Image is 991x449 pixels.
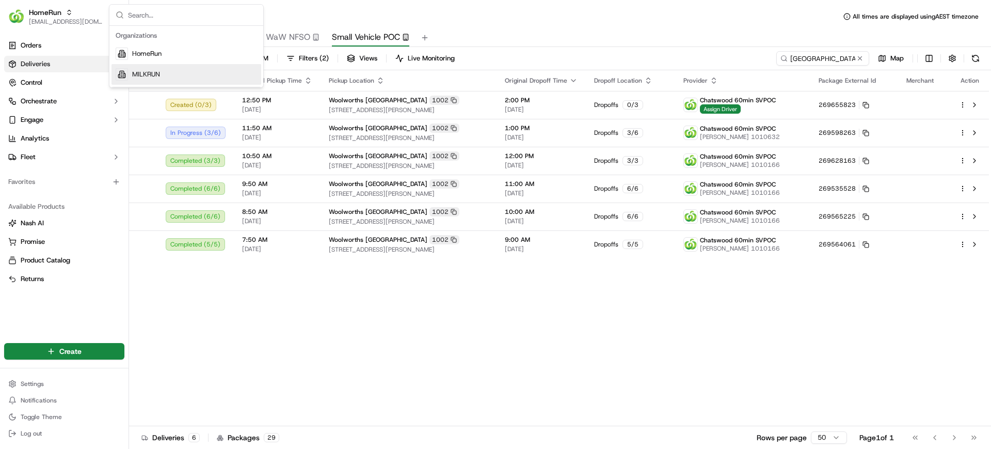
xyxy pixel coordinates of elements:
[968,51,983,66] button: Refresh
[700,133,780,141] span: [PERSON_NAME] 1010632
[505,96,578,104] span: 2:00 PM
[505,152,578,160] span: 12:00 PM
[622,240,643,249] div: 5 / 5
[282,51,333,66] button: Filters(2)
[684,182,697,195] img: ww.png
[594,101,618,109] span: Dropoffs
[8,256,120,265] a: Product Catalog
[4,74,124,91] button: Control
[700,104,741,114] span: Assign Driver
[429,96,459,105] div: 1002
[329,162,488,170] span: [STREET_ADDRESS][PERSON_NAME]
[429,151,459,161] div: 1002
[819,157,869,165] button: 269628163
[505,189,578,197] span: [DATE]
[359,54,377,63] span: Views
[329,208,427,216] span: Woolworths [GEOGRAPHIC_DATA]
[684,126,697,140] img: ww.png
[242,180,312,188] span: 9:50 AM
[329,96,427,104] span: Woolworths [GEOGRAPHIC_DATA]
[319,54,329,63] span: ( 2 )
[408,54,455,63] span: Live Monitoring
[4,198,124,215] div: Available Products
[21,413,62,421] span: Toggle Theme
[242,152,312,160] span: 10:50 AM
[8,8,25,25] img: HomeRun
[242,96,312,104] span: 12:50 PM
[853,12,979,21] span: All times are displayed using AEST timezone
[111,28,261,43] div: Organizations
[700,208,776,216] span: Chatswood 60min SVPOC
[594,212,618,221] span: Dropoffs
[622,156,643,165] div: 3 / 3
[21,380,44,388] span: Settings
[329,218,488,226] span: [STREET_ADDRESS][PERSON_NAME]
[329,76,374,85] span: Pickup Location
[4,215,124,231] button: Nash AI
[264,433,279,442] div: 29
[594,129,618,137] span: Dropoffs
[21,115,43,125] span: Engage
[4,252,124,269] button: Product Catalog
[4,149,124,165] button: Fleet
[329,124,427,132] span: Woolworths [GEOGRAPHIC_DATA]
[505,236,578,244] span: 9:00 AM
[242,105,312,114] span: [DATE]
[700,125,776,133] span: Chatswood 60min SVPOC
[622,128,643,137] div: 3 / 6
[21,256,70,265] span: Product Catalog
[109,26,263,87] div: Suggestions
[29,18,103,26] span: [EMAIL_ADDRESS][DOMAIN_NAME]
[242,76,302,85] span: Original Pickup Time
[429,179,459,189] div: 1002
[242,217,312,225] span: [DATE]
[505,180,578,188] span: 11:00 AM
[242,189,312,197] span: [DATE]
[819,212,869,221] button: 269565225
[188,433,200,442] div: 6
[242,245,312,253] span: [DATE]
[217,432,279,443] div: Packages
[684,154,697,167] img: ww.png
[4,377,124,391] button: Settings
[8,274,120,284] a: Returns
[4,37,124,54] a: Orders
[29,7,61,18] button: HomeRun
[4,112,124,128] button: Engage
[391,51,459,66] button: Live Monitoring
[594,240,618,249] span: Dropoffs
[594,157,618,165] span: Dropoffs
[700,161,780,169] span: [PERSON_NAME] 1010166
[329,245,488,254] span: [STREET_ADDRESS][PERSON_NAME]
[21,41,41,50] span: Orders
[505,161,578,169] span: [DATE]
[700,244,780,253] span: [PERSON_NAME] 1010166
[505,133,578,142] span: [DATE]
[684,98,697,112] img: ww.png
[819,129,856,137] span: 269598263
[819,76,876,85] span: Package External Id
[59,346,82,357] span: Create
[700,189,780,197] span: [PERSON_NAME] 1010166
[342,51,382,66] button: Views
[332,31,400,43] span: Small Vehicle POC
[329,134,488,142] span: [STREET_ADDRESS][PERSON_NAME]
[8,237,120,246] a: Promise
[4,4,107,29] button: HomeRunHomeRun[EMAIL_ADDRESS][DOMAIN_NAME]
[128,5,257,25] input: Search...
[299,54,329,63] span: Filters
[329,180,427,188] span: Woolworths [GEOGRAPHIC_DATA]
[329,236,427,244] span: Woolworths [GEOGRAPHIC_DATA]
[21,59,50,69] span: Deliveries
[141,432,200,443] div: Deliveries
[622,100,643,110] div: 0 / 3
[819,184,869,193] button: 269535528
[4,130,124,147] a: Analytics
[700,236,776,244] span: Chatswood 60min SVPOC
[429,207,459,216] div: 1002
[242,208,312,216] span: 8:50 AM
[4,426,124,441] button: Log out
[700,96,776,104] span: Chatswood 60min SVPOC
[21,78,42,87] span: Control
[684,210,697,223] img: ww.png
